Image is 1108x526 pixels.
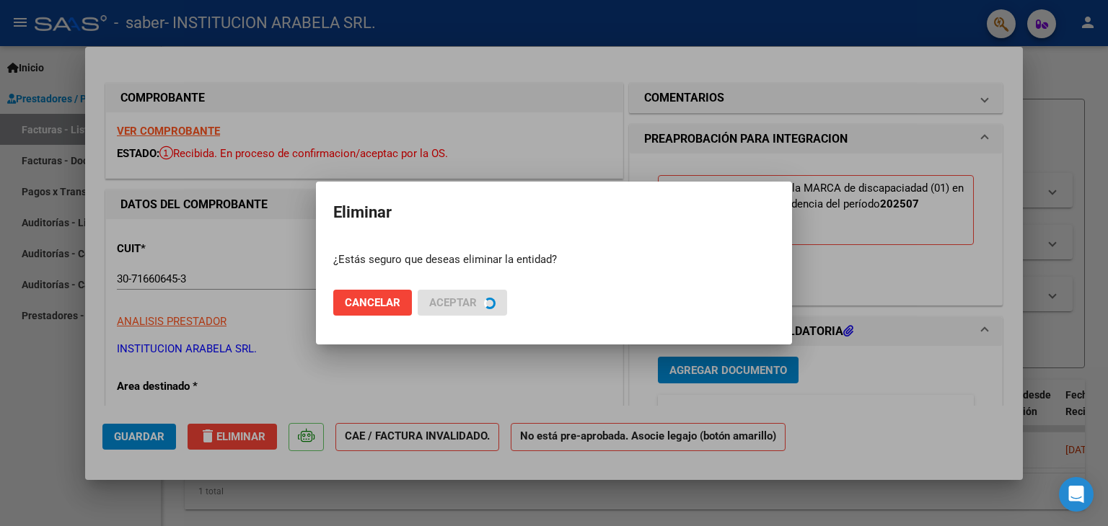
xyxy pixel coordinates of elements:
button: Aceptar [418,290,507,316]
div: Open Intercom Messenger [1059,477,1094,512]
button: Cancelar [333,290,412,316]
span: Cancelar [345,296,400,309]
h2: Eliminar [333,199,775,226]
span: Aceptar [429,296,477,309]
p: ¿Estás seguro que deseas eliminar la entidad? [333,251,775,268]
